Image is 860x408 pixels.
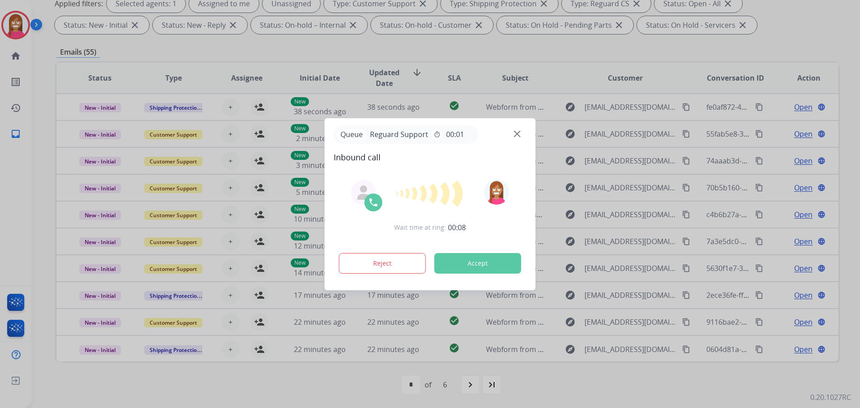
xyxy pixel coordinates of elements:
img: call-icon [368,197,379,208]
span: Reguard Support [366,129,432,140]
img: avatar [484,180,509,205]
span: 00:08 [448,222,466,233]
p: Queue [337,129,366,140]
mat-icon: timer [434,131,441,138]
button: Reject [339,253,426,274]
img: agent-avatar [357,185,371,200]
span: Wait time at ring: [394,223,446,232]
button: Accept [434,253,521,274]
span: 00:01 [446,129,464,140]
span: Inbound call [334,151,527,163]
p: 0.20.1027RC [810,392,851,403]
img: close-button [514,130,520,137]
